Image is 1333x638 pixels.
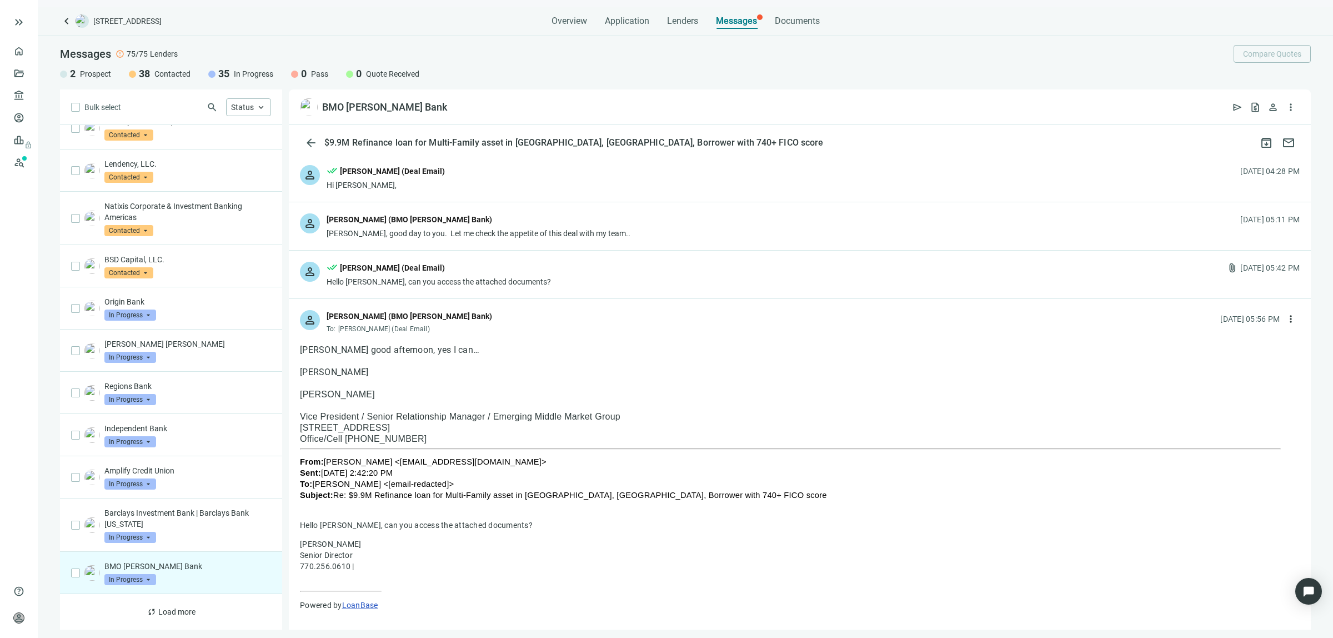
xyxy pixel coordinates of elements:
[84,343,100,358] img: 643335f0-a381-496f-ba52-afe3a5485634.png
[338,325,430,333] span: [PERSON_NAME] (Deal Email)
[716,16,757,26] span: Messages
[340,165,445,177] div: [PERSON_NAME] (Deal Email)
[1232,102,1243,113] span: send
[104,561,271,572] p: BMO [PERSON_NAME] Bank
[84,163,100,178] img: b98c211c-bf81-411f-82d5-c79205c7013a
[84,101,121,113] span: Bulk select
[150,48,178,59] span: Lenders
[84,470,100,485] img: 5674da76-7b14-449b-9af7-758ca126a458
[139,67,150,81] span: 38
[327,325,492,333] div: To:
[327,310,492,322] div: [PERSON_NAME] (BMO [PERSON_NAME] Bank)
[93,16,162,27] span: [STREET_ADDRESS]
[104,352,156,363] span: In Progress
[104,381,271,392] p: Regions Bank
[116,49,124,58] span: error
[70,67,76,81] span: 2
[127,48,148,59] span: 75/75
[303,265,317,278] span: person
[256,102,266,112] span: keyboard_arrow_up
[1255,132,1277,154] button: archive
[104,436,156,447] span: In Progress
[1250,102,1261,113] span: request_quote
[158,607,196,616] span: Load more
[84,258,100,274] img: 2af8be49-4c2b-4d45-931a-a15d97e85f89
[84,211,100,226] img: f68a6c68-aa9f-4dd7-b555-3c503cfab088
[327,180,445,191] div: Hi [PERSON_NAME],
[1295,578,1322,605] div: Open Intercom Messenger
[356,67,362,81] span: 0
[104,296,271,307] p: Origin Bank
[104,254,271,265] p: BSD Capital, LLC.
[84,517,100,533] img: c1c94748-0463-41cd-98e2-4d767889c539
[1285,313,1296,325] span: more_vert
[84,301,100,316] img: 350928c4-ff11-4282-adf4-d8c6e0ec2914
[1282,98,1300,116] button: more_vert
[327,262,338,276] span: done_all
[304,136,318,149] span: arrow_back
[104,532,156,543] span: In Progress
[104,158,271,170] p: Lendency, LLC.
[1267,102,1279,113] span: person
[13,586,24,597] span: help
[322,137,825,148] div: $9.9M Refinance loan for Multi-Family asset in [GEOGRAPHIC_DATA], [GEOGRAPHIC_DATA], Borrower wit...
[1229,98,1246,116] button: send
[207,102,218,113] span: search
[80,68,111,79] span: Prospect
[231,103,254,112] span: Status
[104,267,153,278] span: Contacted
[340,262,445,274] div: [PERSON_NAME] (Deal Email)
[234,68,273,79] span: In Progress
[1240,262,1300,274] div: [DATE] 05:42 PM
[104,394,156,405] span: In Progress
[303,217,317,230] span: person
[1282,310,1300,328] button: more_vert
[366,68,419,79] span: Quote Received
[104,338,271,350] p: [PERSON_NAME] [PERSON_NAME]
[104,201,271,223] p: Natixis Corporate & Investment Banking Americas
[327,165,338,180] span: done_all
[327,213,492,226] div: [PERSON_NAME] (BMO [PERSON_NAME] Bank)
[84,385,100,401] img: c07615a9-6947-4b86-b81a-90c7b5606308.png
[300,98,318,116] img: 7d74b783-7208-4fd7-9f1e-64c8d6683b0c.png
[138,603,205,621] button: syncLoad more
[104,172,153,183] span: Contacted
[104,574,156,585] span: In Progress
[775,16,820,27] span: Documents
[1240,213,1300,226] div: [DATE] 05:11 PM
[104,423,271,434] p: Independent Bank
[60,14,73,28] a: keyboard_arrow_left
[154,68,191,79] span: Contacted
[1260,136,1273,149] span: archive
[84,121,100,136] img: f9b672bd-2640-40bd-95cc-871e87a8add8
[104,310,156,321] span: In Progress
[104,129,153,141] span: Contacted
[60,47,111,61] span: Messages
[76,14,89,28] img: deal-logo
[1227,262,1238,273] span: attach_file
[327,276,551,287] div: Hello [PERSON_NAME], can you access the attached documents?
[147,607,156,616] span: sync
[104,465,271,476] p: Amplify Credit Union
[12,16,26,29] button: keyboard_double_arrow_right
[84,565,100,581] img: 7d74b783-7208-4fd7-9f1e-64c8d6683b0c.png
[84,427,100,443] img: 5457ff13-503d-42f6-8179-01557ad67d5d
[322,101,447,114] div: BMO [PERSON_NAME] Bank
[327,228,630,239] div: [PERSON_NAME], good day to you. Let me check the appetite of this deal with my team..
[303,313,317,327] span: person
[552,16,587,27] span: Overview
[667,16,698,27] span: Lenders
[1234,45,1311,63] button: Compare Quotes
[1285,102,1296,113] span: more_vert
[104,507,271,530] p: Barclays Investment Bank | Barclays Bank [US_STATE]
[1246,98,1264,116] button: request_quote
[218,67,229,81] span: 35
[13,612,24,624] span: person
[104,225,153,236] span: Contacted
[104,478,156,490] span: In Progress
[605,16,649,27] span: Application
[1220,313,1280,325] div: [DATE] 05:56 PM
[1240,165,1300,177] div: [DATE] 04:28 PM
